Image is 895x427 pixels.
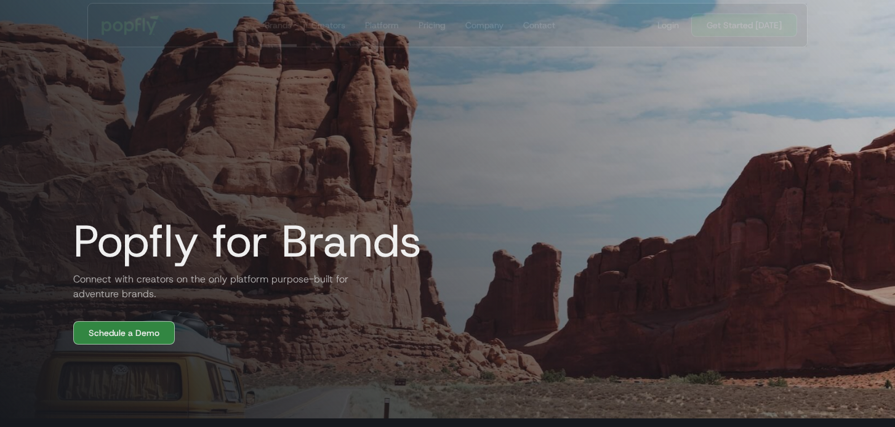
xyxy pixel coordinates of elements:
[360,4,404,47] a: Platform
[93,7,172,44] a: home
[465,19,504,31] div: Company
[414,4,451,47] a: Pricing
[311,19,345,31] div: Creators
[652,19,684,31] a: Login
[518,4,560,47] a: Contact
[73,321,175,345] a: Schedule a Demo
[523,19,555,31] div: Contact
[365,19,399,31] div: Platform
[63,217,422,266] h1: Popfly for Brands
[63,272,359,301] h2: Connect with creators on the only platform purpose-built for adventure brands.
[691,14,797,37] a: Get Started [DATE]
[419,19,446,31] div: Pricing
[460,4,508,47] a: Company
[260,4,297,47] a: Brands
[307,4,350,47] a: Creators
[657,19,679,31] div: Login
[265,19,292,31] div: Brands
